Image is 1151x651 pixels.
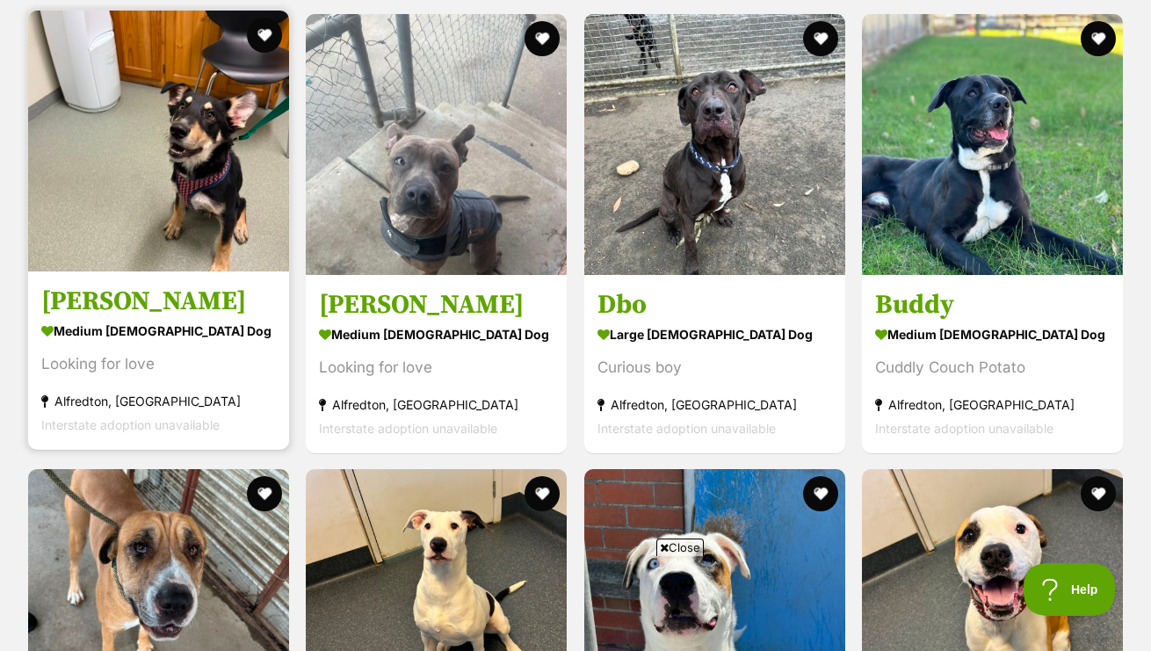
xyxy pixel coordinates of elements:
[803,21,838,56] button: favourite
[41,351,276,375] div: Looking for love
[247,476,282,511] button: favourite
[875,355,1110,379] div: Cuddly Couch Potato
[247,18,282,53] button: favourite
[803,476,838,511] button: favourite
[1024,563,1116,616] iframe: Help Scout Beacon - Open
[656,539,704,556] span: Close
[597,420,776,435] span: Interstate adoption unavailable
[597,355,832,379] div: Curious boy
[41,388,276,412] div: Alfredton, [GEOGRAPHIC_DATA]
[256,563,895,642] iframe: Advertisement
[875,287,1110,321] h3: Buddy
[597,392,832,416] div: Alfredton, [GEOGRAPHIC_DATA]
[306,14,567,275] img: Stella
[525,21,561,56] button: favourite
[319,420,497,435] span: Interstate adoption unavailable
[525,476,561,511] button: favourite
[319,287,554,321] h3: [PERSON_NAME]
[28,271,289,449] a: [PERSON_NAME] medium [DEMOGRAPHIC_DATA] Dog Looking for love Alfredton, [GEOGRAPHIC_DATA] Interst...
[862,274,1123,452] a: Buddy medium [DEMOGRAPHIC_DATA] Dog Cuddly Couch Potato Alfredton, [GEOGRAPHIC_DATA] Interstate a...
[584,14,845,275] img: Dbo
[319,355,554,379] div: Looking for love
[1081,476,1116,511] button: favourite
[41,317,276,343] div: medium [DEMOGRAPHIC_DATA] Dog
[875,392,1110,416] div: Alfredton, [GEOGRAPHIC_DATA]
[28,11,289,271] img: Freddy
[1081,21,1116,56] button: favourite
[597,321,832,346] div: large [DEMOGRAPHIC_DATA] Dog
[319,392,554,416] div: Alfredton, [GEOGRAPHIC_DATA]
[306,274,567,452] a: [PERSON_NAME] medium [DEMOGRAPHIC_DATA] Dog Looking for love Alfredton, [GEOGRAPHIC_DATA] Interst...
[319,321,554,346] div: medium [DEMOGRAPHIC_DATA] Dog
[41,284,276,317] h3: [PERSON_NAME]
[875,321,1110,346] div: medium [DEMOGRAPHIC_DATA] Dog
[597,287,832,321] h3: Dbo
[862,14,1123,275] img: Buddy
[584,274,845,452] a: Dbo large [DEMOGRAPHIC_DATA] Dog Curious boy Alfredton, [GEOGRAPHIC_DATA] Interstate adoption una...
[875,420,1053,435] span: Interstate adoption unavailable
[41,416,220,431] span: Interstate adoption unavailable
